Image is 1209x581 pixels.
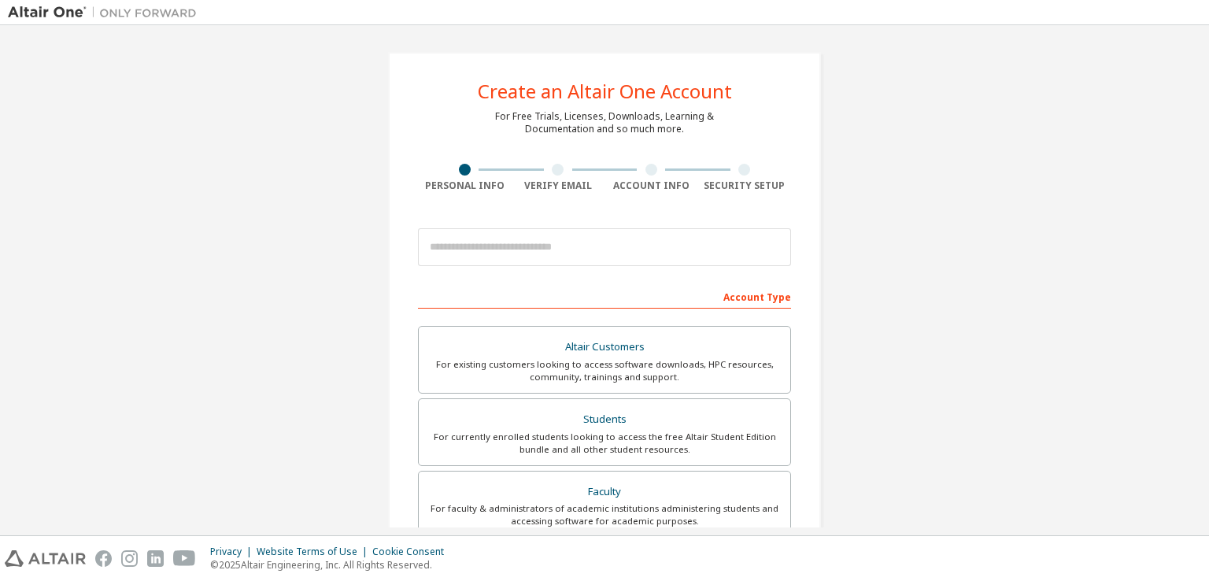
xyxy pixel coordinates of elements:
[372,546,453,558] div: Cookie Consent
[418,179,512,192] div: Personal Info
[147,550,164,567] img: linkedin.svg
[495,110,714,135] div: For Free Trials, Licenses, Downloads, Learning & Documentation and so much more.
[418,283,791,309] div: Account Type
[512,179,605,192] div: Verify Email
[257,546,372,558] div: Website Terms of Use
[698,179,792,192] div: Security Setup
[173,550,196,567] img: youtube.svg
[604,179,698,192] div: Account Info
[95,550,112,567] img: facebook.svg
[5,550,86,567] img: altair_logo.svg
[428,358,781,383] div: For existing customers looking to access software downloads, HPC resources, community, trainings ...
[428,481,781,503] div: Faculty
[478,82,732,101] div: Create an Altair One Account
[428,502,781,527] div: For faculty & administrators of academic institutions administering students and accessing softwa...
[121,550,138,567] img: instagram.svg
[428,431,781,456] div: For currently enrolled students looking to access the free Altair Student Edition bundle and all ...
[210,546,257,558] div: Privacy
[428,409,781,431] div: Students
[210,558,453,572] p: © 2025 Altair Engineering, Inc. All Rights Reserved.
[8,5,205,20] img: Altair One
[428,336,781,358] div: Altair Customers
